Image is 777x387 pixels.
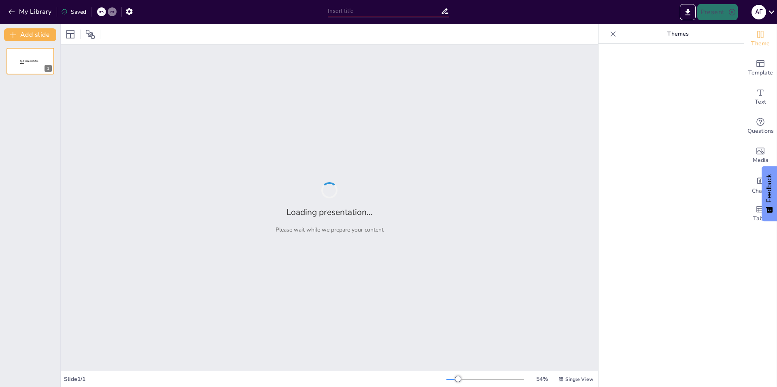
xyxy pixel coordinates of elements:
span: Template [748,68,773,77]
span: Sendsteps presentation editor [20,60,38,64]
span: Charts [752,187,769,196]
button: Feedback - Show survey [762,166,777,221]
div: 1 [45,65,52,72]
span: Position [85,30,95,39]
p: Please wait while we prepare your content [276,226,384,234]
div: Get real-time input from your audience [744,112,777,141]
button: My Library [6,5,55,18]
button: Present [697,4,738,20]
div: Change the overall theme [744,24,777,53]
div: Slide 1 / 1 [64,375,446,383]
span: Text [755,98,766,106]
div: Add a table [744,199,777,228]
div: 54 % [532,375,552,383]
button: Add slide [4,28,56,41]
span: Table [753,214,768,223]
button: А Г [752,4,766,20]
span: Questions [747,127,774,136]
div: 1 [6,48,54,74]
span: Feedback [766,174,773,202]
h2: Loading presentation... [287,206,373,218]
div: Add text boxes [744,83,777,112]
p: Themes [620,24,736,44]
div: Add ready made slides [744,53,777,83]
input: Insert title [328,5,441,17]
span: Media [753,156,769,165]
div: Layout [64,28,77,41]
span: Single View [565,376,593,383]
span: Theme [751,39,770,48]
div: Add images, graphics, shapes or video [744,141,777,170]
div: Add charts and graphs [744,170,777,199]
button: Export to PowerPoint [680,4,696,20]
div: Saved [61,8,86,16]
div: А Г [752,5,766,19]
